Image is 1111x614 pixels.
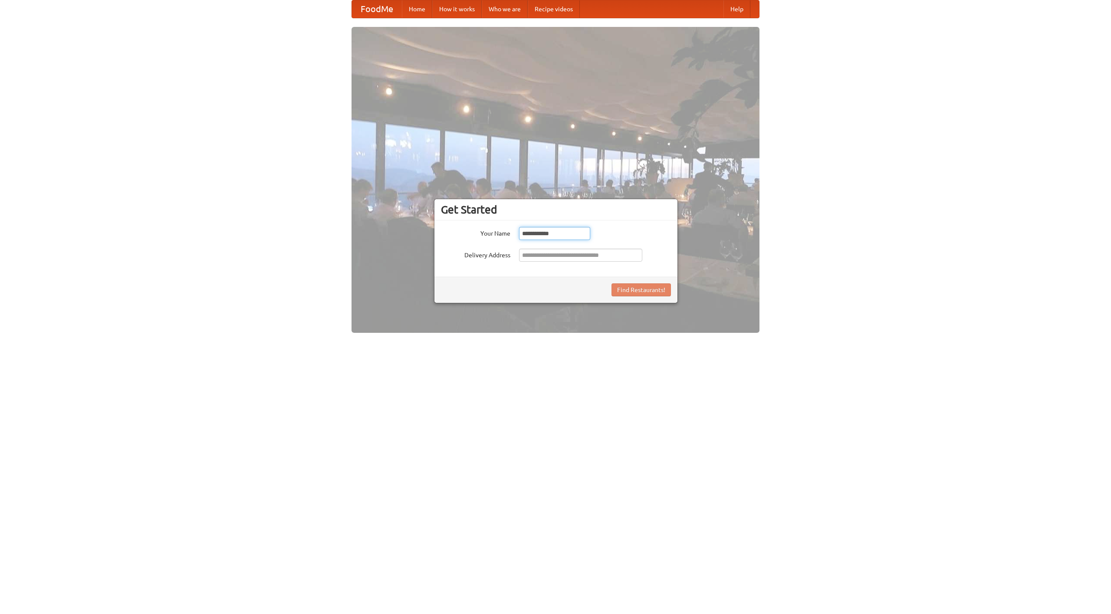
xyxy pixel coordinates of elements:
a: FoodMe [352,0,402,18]
label: Your Name [441,227,510,238]
a: How it works [432,0,482,18]
h3: Get Started [441,203,671,216]
a: Home [402,0,432,18]
label: Delivery Address [441,249,510,259]
a: Who we are [482,0,528,18]
a: Help [723,0,750,18]
button: Find Restaurants! [611,283,671,296]
a: Recipe videos [528,0,580,18]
